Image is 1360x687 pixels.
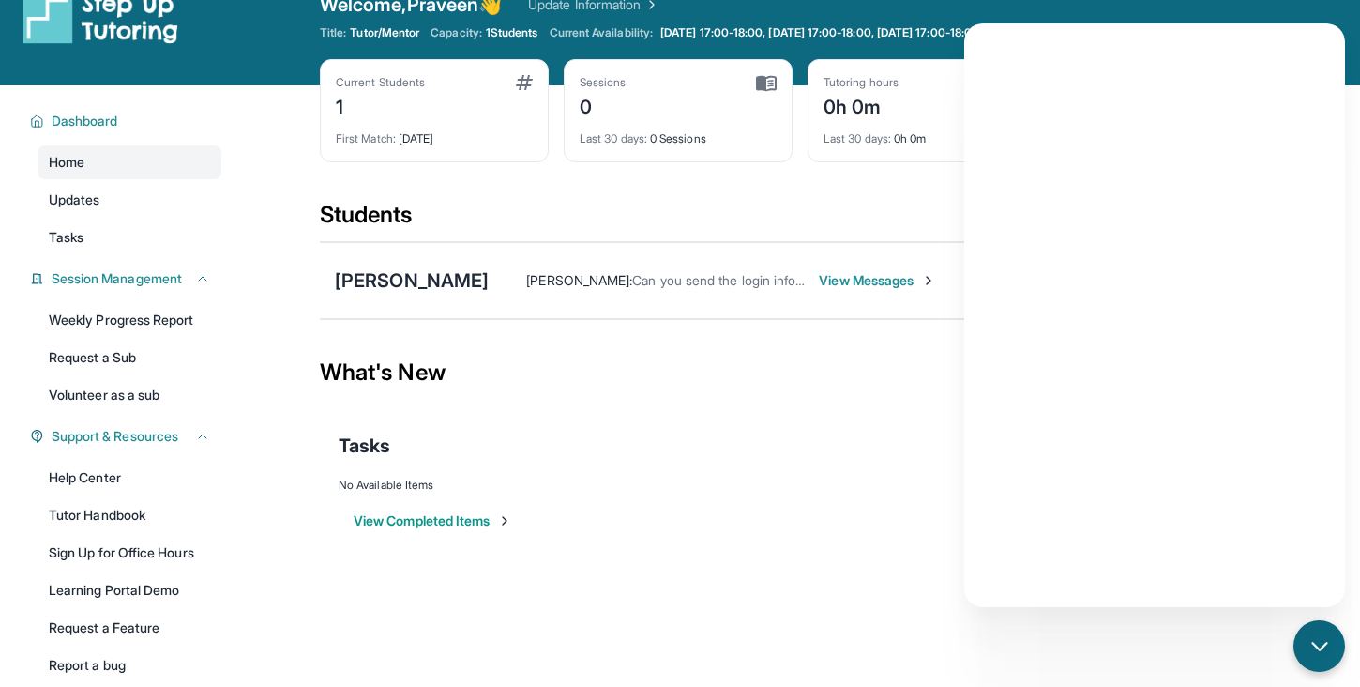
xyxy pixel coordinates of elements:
div: 0h 0m [824,90,899,120]
div: [PERSON_NAME] [335,267,489,294]
a: Help Center [38,461,221,495]
img: Chevron-Right [921,273,936,288]
div: What's New [320,331,1280,414]
div: 1 [336,90,425,120]
span: Home [49,153,84,172]
span: Title: [320,25,346,40]
a: Report a bug [38,649,221,682]
div: Sessions [580,75,627,90]
span: Updates [49,191,100,209]
div: [DATE] [336,120,533,146]
span: Tasks [339,433,390,459]
iframe: Chatbot [964,23,1345,607]
a: Volunteer as a sub [38,378,221,412]
span: Dashboard [52,112,118,130]
span: Support & Resources [52,427,178,446]
span: Can you send the login info for [DATE] [632,272,860,288]
a: Request a Feature [38,611,221,645]
a: Request a Sub [38,341,221,374]
a: [DATE] 17:00-18:00, [DATE] 17:00-18:00, [DATE] 17:00-18:00, [DATE] 17:00-18:00 [657,25,1091,40]
span: View Messages [819,271,936,290]
a: Updates [38,183,221,217]
a: Tutor Handbook [38,498,221,532]
span: [PERSON_NAME] : [526,272,632,288]
a: Sign Up for Office Hours [38,536,221,570]
div: 0 [580,90,627,120]
span: Last 30 days : [580,131,647,145]
button: Dashboard [44,112,210,130]
a: Home [38,145,221,179]
a: Tasks [38,221,221,254]
span: [DATE] 17:00-18:00, [DATE] 17:00-18:00, [DATE] 17:00-18:00, [DATE] 17:00-18:00 [660,25,1087,40]
div: Current Students [336,75,425,90]
span: Last 30 days : [824,131,891,145]
button: Session Management [44,269,210,288]
span: 1 Students [486,25,538,40]
button: Support & Resources [44,427,210,446]
span: Current Availability: [550,25,653,40]
img: card [756,75,777,92]
div: Students [320,200,1280,241]
div: 0 Sessions [580,120,777,146]
div: 0h 0m [824,120,1020,146]
button: chat-button [1293,620,1345,672]
button: View Completed Items [354,511,512,530]
span: Session Management [52,269,182,288]
img: card [516,75,533,90]
div: Tutoring hours [824,75,899,90]
span: Capacity: [431,25,482,40]
a: Learning Portal Demo [38,573,221,607]
span: Tasks [49,228,83,247]
span: Tutor/Mentor [350,25,419,40]
span: First Match : [336,131,396,145]
div: No Available Items [339,478,1262,493]
a: Weekly Progress Report [38,303,221,337]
